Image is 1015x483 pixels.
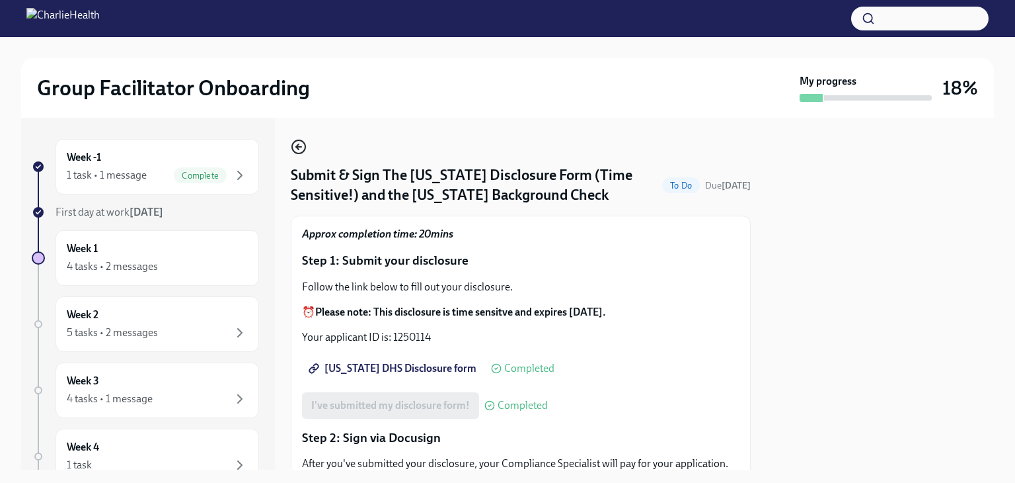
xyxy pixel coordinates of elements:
a: Week 14 tasks • 2 messages [32,230,259,286]
a: [US_STATE] DHS Disclosure form [302,355,486,382]
span: Completed [498,400,548,411]
h3: 18% [942,76,978,100]
span: First day at work [56,206,163,218]
span: To Do [662,181,700,191]
p: ⏰ [302,305,739,320]
a: Week 34 tasks • 1 message [32,363,259,418]
strong: [DATE] [722,180,751,191]
span: [US_STATE] DHS Disclosure form [311,362,476,375]
p: Follow the link below to fill out your disclosure. [302,280,739,294]
h6: Week -1 [67,150,101,165]
div: 1 task • 1 message [67,168,147,183]
span: Completed [504,363,554,374]
strong: [DATE] [130,206,163,218]
h6: Week 4 [67,440,99,455]
a: Week -11 task • 1 messageComplete [32,139,259,195]
h2: Group Facilitator Onboarding [37,75,310,101]
div: 4 tasks • 2 messages [67,259,158,274]
span: Complete [174,171,227,181]
a: First day at work[DATE] [32,205,259,220]
h4: Submit & Sign The [US_STATE] Disclosure Form (Time Sensitive!) and the [US_STATE] Background Check [291,165,657,205]
img: CharlieHealth [26,8,100,29]
p: Step 1: Submit your disclosure [302,252,739,269]
a: Week 25 tasks • 2 messages [32,296,259,352]
div: 4 tasks • 1 message [67,392,153,406]
div: 1 task [67,458,92,472]
h6: Week 3 [67,374,99,388]
span: Due [705,180,751,191]
div: 5 tasks • 2 messages [67,326,158,340]
strong: Please note: This disclosure is time sensitve and expires [DATE]. [315,306,606,318]
h6: Week 1 [67,241,98,256]
strong: My progress [800,74,856,89]
p: Step 2: Sign via Docusign [302,429,739,447]
h6: Week 2 [67,308,98,322]
p: Your applicant ID is: 1250114 [302,330,739,345]
span: September 24th, 2025 10:00 [705,179,751,192]
strong: Approx completion time: 20mins [302,228,453,240]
